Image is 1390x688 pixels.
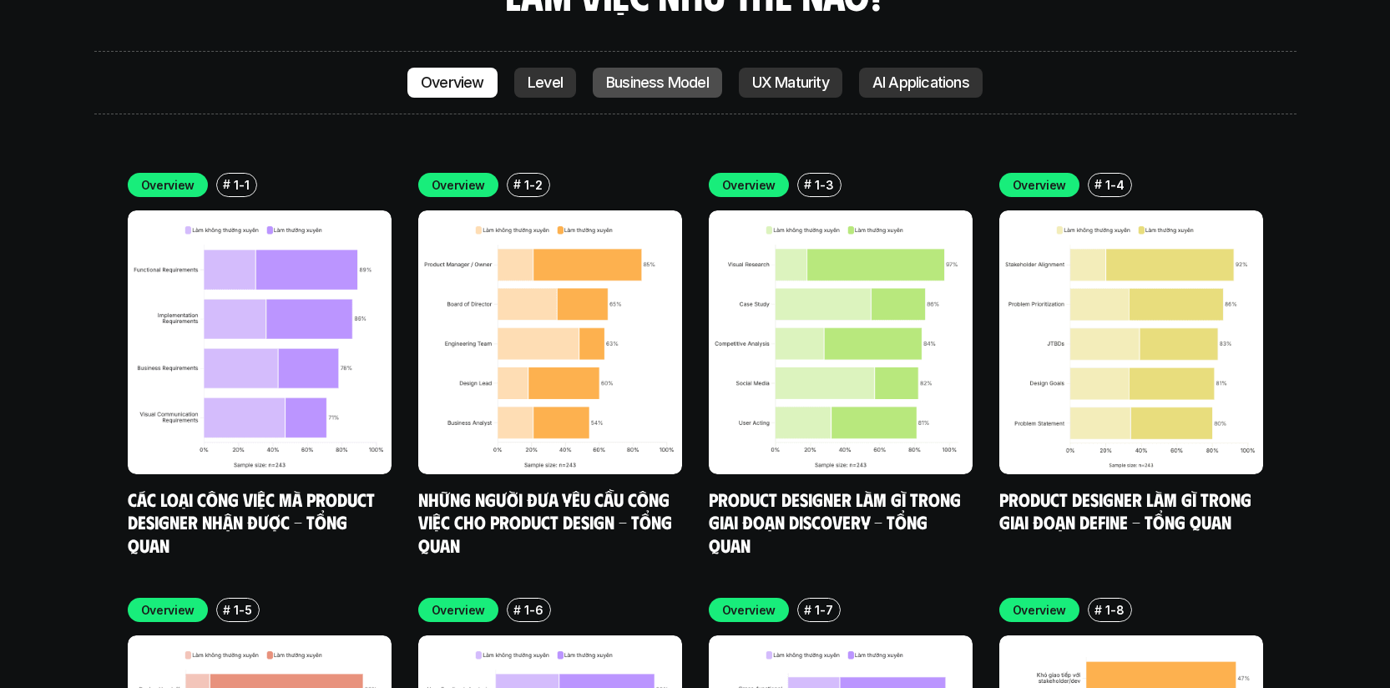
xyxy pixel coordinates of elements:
[859,68,983,98] a: AI Applications
[524,176,542,194] p: 1-2
[804,178,811,190] h6: #
[1105,601,1124,619] p: 1-8
[1094,178,1102,190] h6: #
[223,604,230,616] h6: #
[739,68,842,98] a: UX Maturity
[606,74,709,91] p: Business Model
[593,68,722,98] a: Business Model
[1013,601,1067,619] p: Overview
[709,488,965,556] a: Product Designer làm gì trong giai đoạn Discovery - Tổng quan
[1094,604,1102,616] h6: #
[513,604,521,616] h6: #
[752,74,829,91] p: UX Maturity
[432,176,486,194] p: Overview
[128,488,379,556] a: Các loại công việc mà Product Designer nhận được - Tổng quan
[999,488,1256,534] a: Product Designer làm gì trong giai đoạn Define - Tổng quan
[432,601,486,619] p: Overview
[804,604,811,616] h6: #
[815,601,832,619] p: 1-7
[524,601,543,619] p: 1-6
[418,488,676,556] a: Những người đưa yêu cầu công việc cho Product Design - Tổng quan
[407,68,498,98] a: Overview
[722,176,776,194] p: Overview
[514,68,576,98] a: Level
[528,74,563,91] p: Level
[234,176,249,194] p: 1-1
[872,74,969,91] p: AI Applications
[1105,176,1124,194] p: 1-4
[513,178,521,190] h6: #
[722,601,776,619] p: Overview
[234,601,251,619] p: 1-5
[141,601,195,619] p: Overview
[223,178,230,190] h6: #
[815,176,833,194] p: 1-3
[141,176,195,194] p: Overview
[421,74,484,91] p: Overview
[1013,176,1067,194] p: Overview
